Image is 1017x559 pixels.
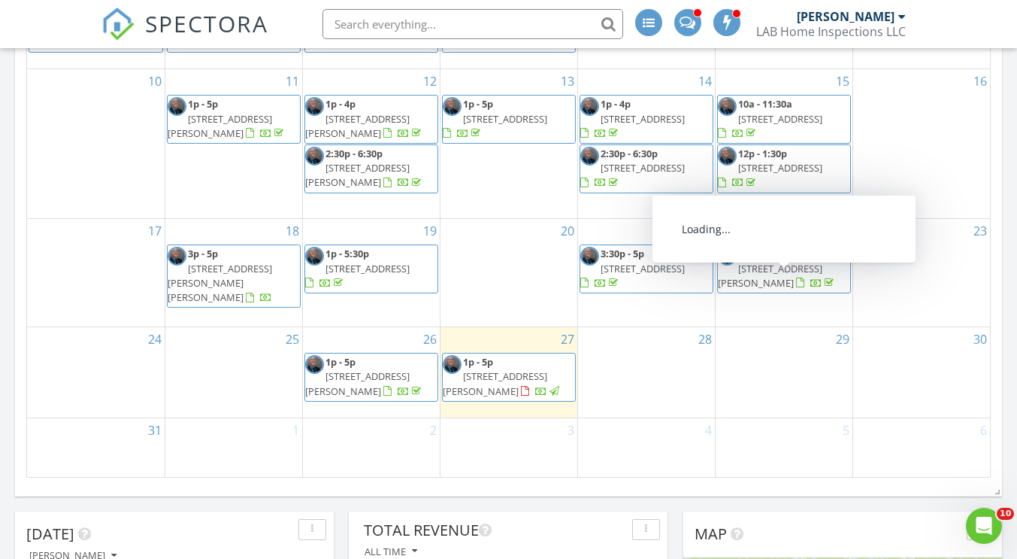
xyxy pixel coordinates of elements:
td: Go to August 28, 2025 [577,327,715,418]
span: 1p - 5p [463,97,493,111]
a: 3p - 5p [STREET_ADDRESS][PERSON_NAME][PERSON_NAME] [168,247,272,304]
td: Go to August 13, 2025 [440,69,577,219]
span: 10 [997,508,1014,520]
a: 1p - 4p [STREET_ADDRESS] [29,6,134,48]
td: Go to August 14, 2025 [577,69,715,219]
a: Go to August 17, 2025 [145,219,165,243]
a: 3p - 5p [STREET_ADDRESS][PERSON_NAME][PERSON_NAME] [167,245,301,308]
a: 1p - 4p [STREET_ADDRESS][PERSON_NAME] [305,97,424,139]
td: Go to August 21, 2025 [577,219,715,327]
a: 1p - 5:30p [STREET_ADDRESS] [304,245,438,293]
span: 10a - 11:30a [738,97,792,111]
a: 1p - 5p [STREET_ADDRESS] [443,97,547,139]
td: Go to August 31, 2025 [27,418,165,477]
a: 2:30p - 6:30p [STREET_ADDRESS] [580,144,713,193]
span: 2:30p - 6:30p [601,147,658,160]
a: Go to September 6, 2025 [977,418,990,442]
span: [STREET_ADDRESS] [463,112,547,126]
td: Go to August 18, 2025 [165,219,302,327]
a: Go to August 21, 2025 [695,219,715,243]
a: Go to August 25, 2025 [283,327,302,351]
span: [DATE] [26,524,74,544]
td: Go to September 3, 2025 [440,418,577,477]
td: Go to September 5, 2025 [715,418,852,477]
a: Go to August 18, 2025 [283,219,302,243]
a: 1p - 4p [STREET_ADDRESS] [580,95,713,144]
a: SPECTORA [101,20,268,52]
a: 10a - 11:30a [STREET_ADDRESS] [718,97,822,139]
td: Go to August 12, 2025 [302,69,440,219]
a: 2:30p - 6:30p [STREET_ADDRESS] [580,147,685,189]
a: Go to August 13, 2025 [558,69,577,93]
td: Go to September 6, 2025 [852,418,990,477]
a: 2:30p - 6:30p [STREET_ADDRESS][PERSON_NAME] [305,147,424,189]
img: profile_pic__.png [443,97,462,116]
a: Go to August 15, 2025 [833,69,852,93]
a: Go to August 14, 2025 [695,69,715,93]
img: profile_pic__.png [168,97,186,116]
span: SPECTORA [145,8,268,39]
a: 1p - 4p [STREET_ADDRESS] [580,97,685,139]
iframe: Intercom live chat [966,508,1002,544]
a: Go to September 1, 2025 [289,418,302,442]
td: Go to August 22, 2025 [715,219,852,327]
a: 3:30p - 5p [STREET_ADDRESS] [580,245,713,293]
td: Go to August 19, 2025 [302,219,440,327]
td: Go to August 29, 2025 [715,327,852,418]
a: Go to August 12, 2025 [420,69,440,93]
img: profile_pic__.png [580,147,599,166]
a: Go to August 26, 2025 [420,327,440,351]
td: Go to August 25, 2025 [165,327,302,418]
a: Go to September 2, 2025 [427,418,440,442]
img: profile_pic__.png [305,355,324,374]
div: [PERSON_NAME] [797,9,894,24]
td: Go to September 1, 2025 [165,418,302,477]
span: [STREET_ADDRESS][PERSON_NAME] [718,262,822,290]
img: profile_pic__.png [168,247,186,266]
span: [STREET_ADDRESS] [601,262,685,275]
span: [STREET_ADDRESS][PERSON_NAME][PERSON_NAME] [168,262,272,304]
span: 1p - 5p [188,97,218,111]
span: [STREET_ADDRESS] [601,161,685,175]
span: 1p - 5:30p [325,247,369,260]
td: Go to August 26, 2025 [302,327,440,418]
td: Go to August 30, 2025 [852,327,990,418]
span: [STREET_ADDRESS] [738,112,822,126]
a: Go to August 29, 2025 [833,327,852,351]
a: Go to August 27, 2025 [558,327,577,351]
a: Go to August 31, 2025 [145,418,165,442]
td: Go to August 10, 2025 [27,69,165,219]
a: Go to August 24, 2025 [145,327,165,351]
a: 2:30p - 6:30p [STREET_ADDRESS][PERSON_NAME] [304,144,438,193]
span: [STREET_ADDRESS] [738,161,822,175]
img: profile_pic__.png [305,247,324,266]
img: profile_pic__.png [718,97,737,116]
a: 1p - 5p [STREET_ADDRESS][PERSON_NAME] [304,353,438,402]
span: [STREET_ADDRESS] [601,112,685,126]
span: [STREET_ADDRESS][PERSON_NAME] [305,112,410,140]
img: profile_pic__.png [718,147,737,166]
div: All time [365,546,417,557]
span: 1p - 5p [325,355,356,369]
td: Go to August 17, 2025 [27,219,165,327]
td: Go to September 2, 2025 [302,418,440,477]
a: Go to September 4, 2025 [702,418,715,442]
a: 3:30p - 5p [STREET_ADDRESS] [580,247,685,289]
span: [STREET_ADDRESS][PERSON_NAME] [305,161,410,189]
a: Go to September 3, 2025 [564,418,577,442]
a: Go to September 5, 2025 [840,418,852,442]
a: Go to August 23, 2025 [970,219,990,243]
span: 1p - 5p [463,355,493,369]
a: Go to August 30, 2025 [970,327,990,351]
a: 1p - 5p [STREET_ADDRESS][PERSON_NAME] [168,97,286,139]
a: 1p - 5:30p [STREET_ADDRESS] [305,247,410,289]
a: 1p - 5p [STREET_ADDRESS][PERSON_NAME] [167,95,301,144]
span: [STREET_ADDRESS] [325,262,410,275]
a: 10a - 11:30a [STREET_ADDRESS] [717,95,851,144]
a: Go to August 19, 2025 [420,219,440,243]
a: 12p - 1:30p [STREET_ADDRESS] [718,147,822,189]
span: [STREET_ADDRESS][PERSON_NAME] [305,369,410,397]
td: Go to August 23, 2025 [852,219,990,327]
span: 2p - 3:30p [738,247,782,260]
a: 1p - 5p [STREET_ADDRESS] [442,95,576,144]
